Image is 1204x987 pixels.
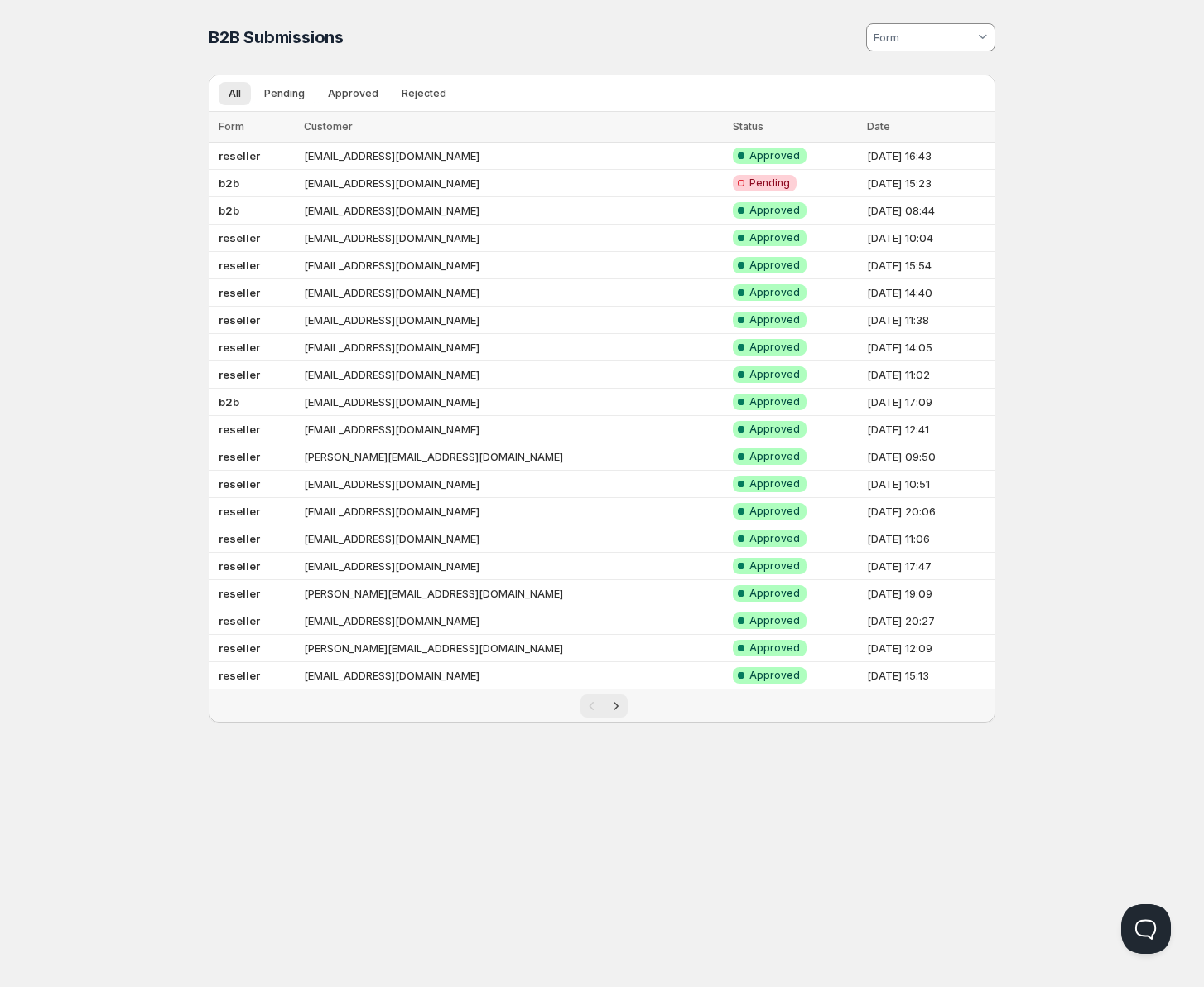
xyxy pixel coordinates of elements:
span: Rejected [402,87,446,100]
td: [DATE] 15:13 [862,662,995,689]
span: Approved [749,559,800,573]
span: Approved [749,477,800,491]
span: Approved [749,505,800,518]
span: Approved [749,669,800,682]
span: Approved [749,395,800,409]
b: reseller [219,559,260,573]
td: [EMAIL_ADDRESS][DOMAIN_NAME] [299,170,729,197]
td: [DATE] 09:50 [862,443,995,471]
b: reseller [219,368,260,381]
td: [DATE] 15:23 [862,170,995,197]
span: Approved [749,450,800,463]
b: reseller [219,341,260,354]
td: [DATE] 12:09 [862,635,995,662]
span: Approved [749,368,800,381]
b: reseller [219,587,260,600]
span: Approved [749,587,800,600]
span: Approved [749,423,800,436]
b: reseller [219,669,260,682]
span: Approved [328,87,378,100]
td: [DATE] 11:38 [862,307,995,334]
td: [EMAIL_ADDRESS][DOMAIN_NAME] [299,307,729,334]
span: Form [219,120,244,133]
td: [DATE] 12:41 [862,416,995,443]
span: Customer [304,120,353,133]
nav: Pagination [209,689,995,723]
td: [EMAIL_ADDRESS][DOMAIN_NAME] [299,279,729,307]
b: reseller [219,259,260,272]
span: Date [867,120,890,133]
b: reseller [219,532,260,545]
td: [EMAIL_ADDRESS][DOMAIN_NAME] [299,225,729,252]
span: Approved [749,614,800,627]
td: [PERSON_NAME][EMAIL_ADDRESS][DOMAIN_NAME] [299,580,729,607]
span: Approved [749,149,800,162]
td: [DATE] 15:54 [862,252,995,279]
b: reseller [219,423,260,436]
b: reseller [219,231,260,244]
b: reseller [219,614,260,627]
td: [EMAIL_ADDRESS][DOMAIN_NAME] [299,143,729,170]
td: [EMAIL_ADDRESS][DOMAIN_NAME] [299,252,729,279]
span: Approved [749,231,800,244]
span: Approved [749,532,800,545]
input: Form [871,24,975,51]
span: Approved [749,204,800,217]
span: Pending [749,177,790,190]
b: reseller [219,149,260,162]
b: reseller [219,313,260,327]
td: [DATE] 08:44 [862,197,995,225]
span: Approved [749,641,800,655]
span: Approved [749,313,800,327]
button: Next [604,694,628,718]
span: Status [733,120,763,133]
td: [EMAIL_ADDRESS][DOMAIN_NAME] [299,525,729,553]
b: b2b [219,204,239,217]
iframe: Help Scout Beacon - Open [1121,904,1171,954]
b: reseller [219,641,260,655]
td: [DATE] 16:43 [862,143,995,170]
span: Pending [264,87,305,100]
td: [EMAIL_ADDRESS][DOMAIN_NAME] [299,553,729,580]
td: [PERSON_NAME][EMAIL_ADDRESS][DOMAIN_NAME] [299,635,729,662]
b: reseller [219,450,260,463]
td: [DATE] 20:27 [862,607,995,635]
td: [DATE] 10:04 [862,225,995,252]
td: [EMAIL_ADDRESS][DOMAIN_NAME] [299,389,729,416]
td: [EMAIL_ADDRESS][DOMAIN_NAME] [299,498,729,525]
td: [EMAIL_ADDRESS][DOMAIN_NAME] [299,662,729,689]
td: [DATE] 14:40 [862,279,995,307]
td: [EMAIL_ADDRESS][DOMAIN_NAME] [299,416,729,443]
b: b2b [219,177,239,190]
td: [DATE] 11:02 [862,361,995,389]
b: reseller [219,505,260,518]
b: reseller [219,286,260,299]
b: reseller [219,477,260,491]
td: [DATE] 19:09 [862,580,995,607]
td: [DATE] 20:06 [862,498,995,525]
td: [EMAIL_ADDRESS][DOMAIN_NAME] [299,361,729,389]
td: [EMAIL_ADDRESS][DOMAIN_NAME] [299,197,729,225]
td: [PERSON_NAME][EMAIL_ADDRESS][DOMAIN_NAME] [299,443,729,471]
span: Approved [749,341,800,354]
td: [EMAIL_ADDRESS][DOMAIN_NAME] [299,607,729,635]
td: [DATE] 14:05 [862,334,995,361]
td: [DATE] 17:47 [862,553,995,580]
td: [DATE] 10:51 [862,471,995,498]
span: Approved [749,286,800,299]
b: b2b [219,395,239,409]
span: All [229,87,241,100]
td: [EMAIL_ADDRESS][DOMAIN_NAME] [299,471,729,498]
td: [DATE] 11:06 [862,525,995,553]
td: [DATE] 17:09 [862,389,995,416]
span: B2B Submissions [209,27,344,47]
td: [EMAIL_ADDRESS][DOMAIN_NAME] [299,334,729,361]
span: Approved [749,259,800,272]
